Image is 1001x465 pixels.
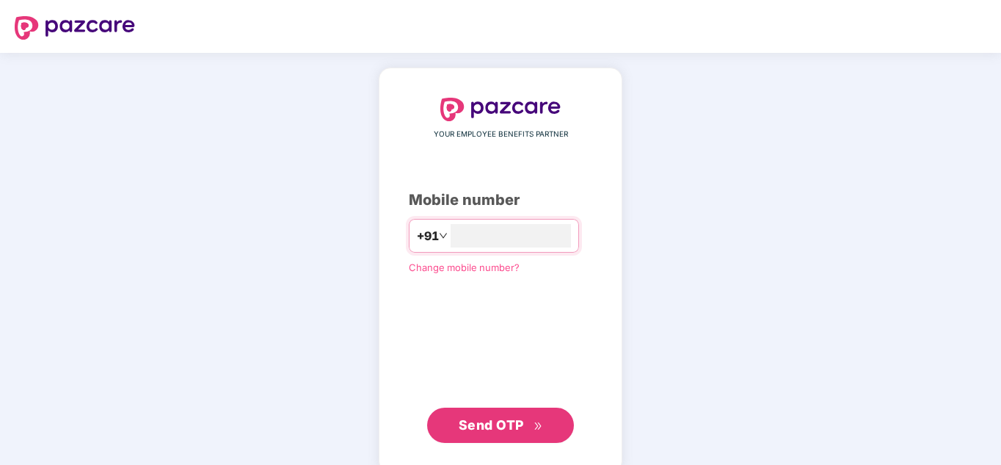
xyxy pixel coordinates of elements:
img: logo [15,16,135,40]
span: double-right [534,422,543,431]
img: logo [440,98,561,121]
button: Send OTPdouble-right [427,408,574,443]
span: YOUR EMPLOYEE BENEFITS PARTNER [434,129,568,140]
div: Mobile number [409,189,592,212]
span: Send OTP [459,417,524,433]
a: Change mobile number? [409,262,520,273]
span: +91 [417,227,439,245]
span: down [439,231,448,240]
